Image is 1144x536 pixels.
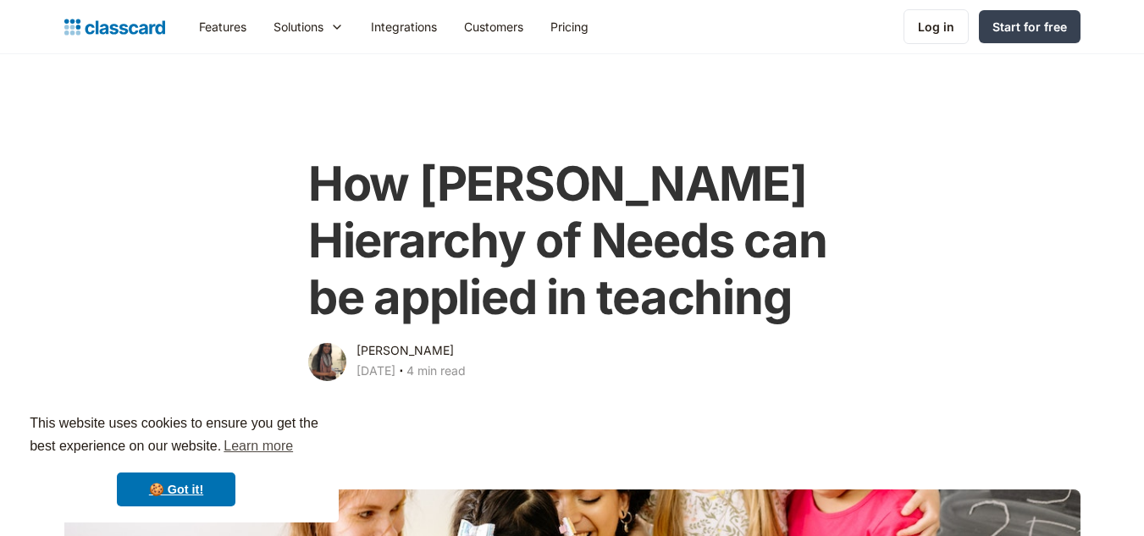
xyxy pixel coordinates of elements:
[357,8,450,46] a: Integrations
[260,8,357,46] div: Solutions
[30,413,323,459] span: This website uses cookies to ensure you get the best experience on our website.
[406,361,466,381] div: 4 min read
[274,18,323,36] div: Solutions
[356,361,395,381] div: [DATE]
[918,18,954,36] div: Log in
[395,361,406,384] div: ‧
[221,434,296,459] a: learn more about cookies
[992,18,1067,36] div: Start for free
[308,156,836,327] h1: How [PERSON_NAME] Hierarchy of Needs can be applied in teaching
[14,397,339,522] div: cookieconsent
[185,8,260,46] a: Features
[64,15,165,39] a: home
[356,340,454,361] div: [PERSON_NAME]
[979,10,1080,43] a: Start for free
[537,8,602,46] a: Pricing
[904,9,969,44] a: Log in
[450,8,537,46] a: Customers
[117,472,235,506] a: dismiss cookie message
